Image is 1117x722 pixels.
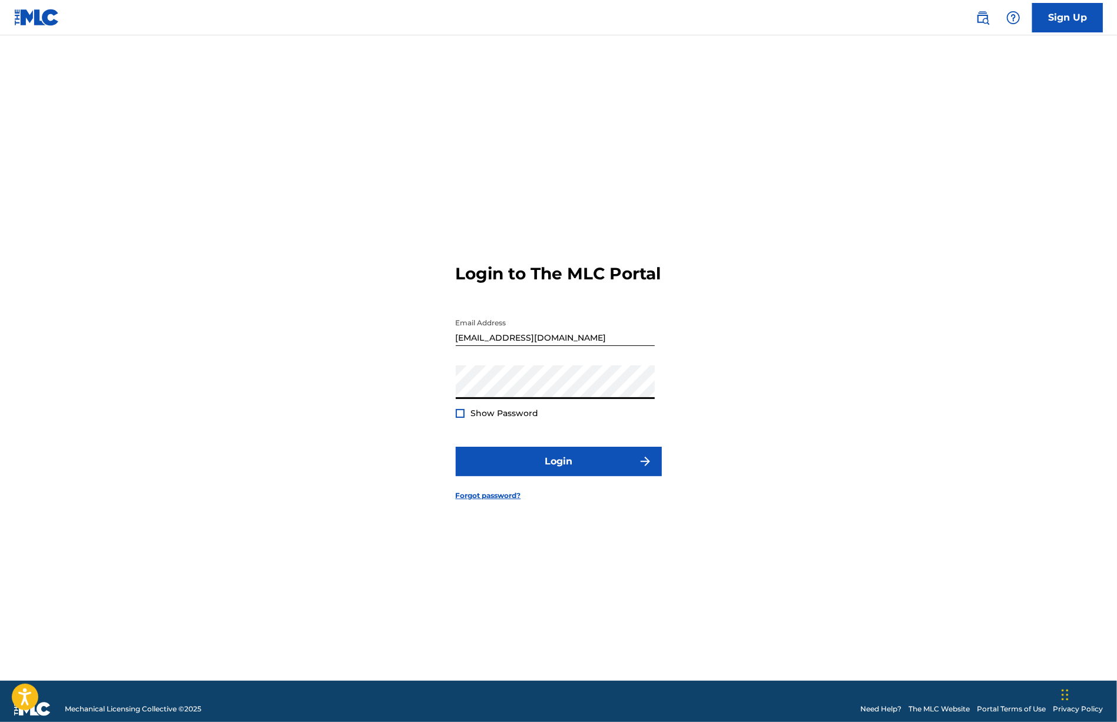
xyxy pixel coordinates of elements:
span: Show Password [471,408,539,418]
button: Login [456,447,662,476]
a: Forgot password? [456,490,521,501]
span: Mechanical Licensing Collective © 2025 [65,704,201,714]
a: Need Help? [860,704,901,714]
img: help [1006,11,1020,25]
div: Chatwidget [1058,665,1117,722]
img: f7272a7cc735f4ea7f67.svg [638,454,652,469]
a: Privacy Policy [1053,704,1103,714]
img: search [976,11,990,25]
iframe: Chat Widget [1058,665,1117,722]
a: Portal Terms of Use [977,704,1046,714]
div: Slepen [1062,677,1069,713]
a: The MLC Website [909,704,970,714]
img: MLC Logo [14,9,59,26]
div: Help [1002,6,1025,29]
h3: Login to The MLC Portal [456,263,661,284]
a: Sign Up [1032,3,1103,32]
img: logo [14,702,51,716]
a: Public Search [971,6,995,29]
